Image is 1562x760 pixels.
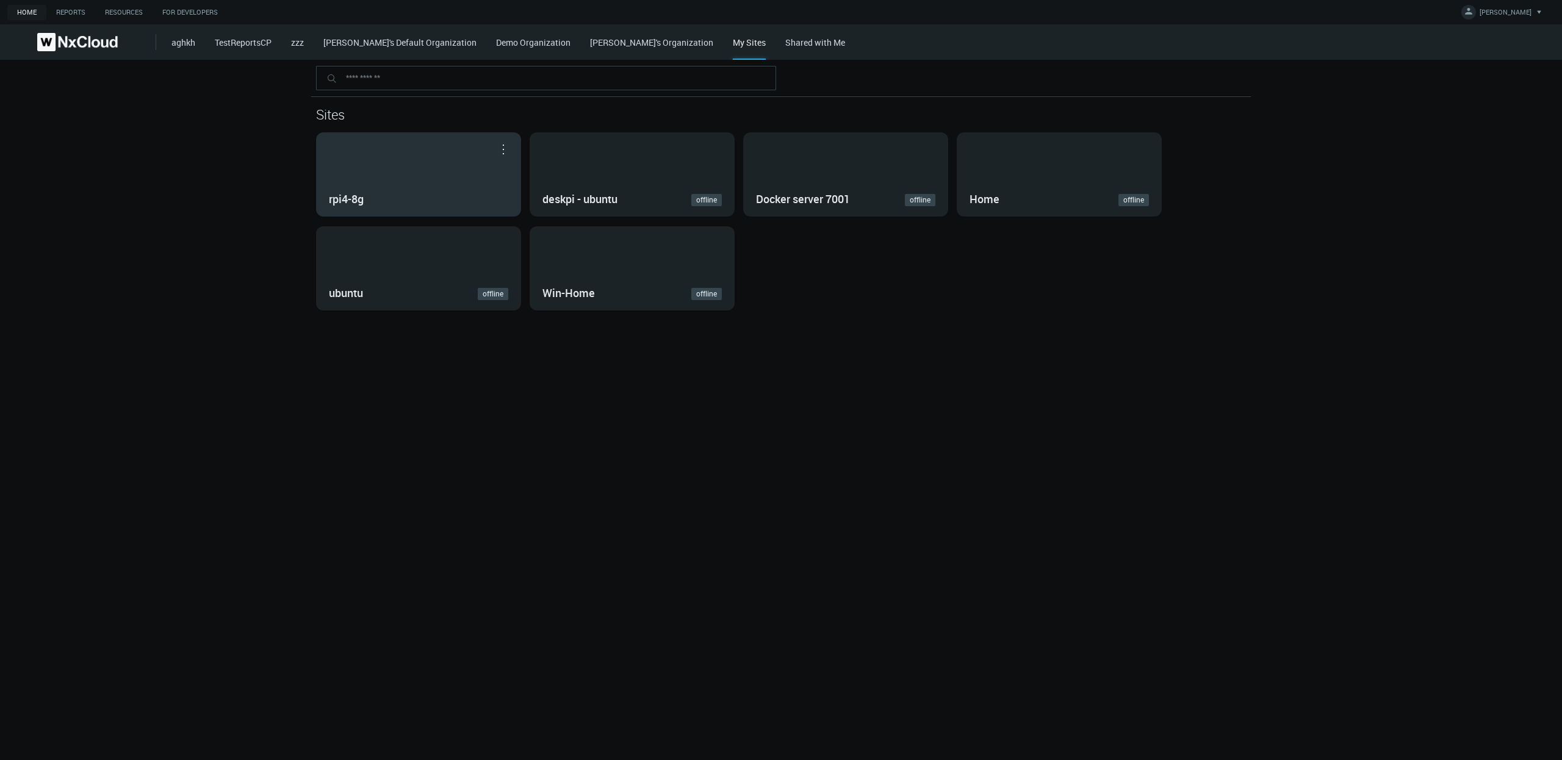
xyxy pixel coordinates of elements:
[291,37,304,48] a: zzz
[37,33,118,51] img: Nx Cloud logo
[323,37,477,48] a: [PERSON_NAME]'s Default Organization
[215,37,272,48] a: TestReportsCP
[691,194,722,206] a: offline
[316,106,345,123] span: Sites
[171,37,195,48] a: aghkh
[329,285,363,300] nx-search-highlight: ubuntu
[970,192,999,206] nx-search-highlight: Home
[785,37,845,48] a: Shared with Me
[756,192,850,206] nx-search-highlight: Docker server 7001
[542,285,595,300] nx-search-highlight: Win-Home
[542,192,617,206] nx-search-highlight: deskpi - ubuntu
[1118,194,1149,206] a: offline
[733,36,766,60] div: My Sites
[329,192,364,206] nx-search-highlight: rpi4-8g
[590,37,713,48] a: [PERSON_NAME]'s Organization
[478,288,508,300] a: offline
[691,288,722,300] a: offline
[153,5,228,20] a: For Developers
[46,5,95,20] a: Reports
[1480,7,1531,21] span: [PERSON_NAME]
[7,5,46,20] a: Home
[95,5,153,20] a: Resources
[905,194,935,206] a: offline
[496,37,570,48] a: Demo Organization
